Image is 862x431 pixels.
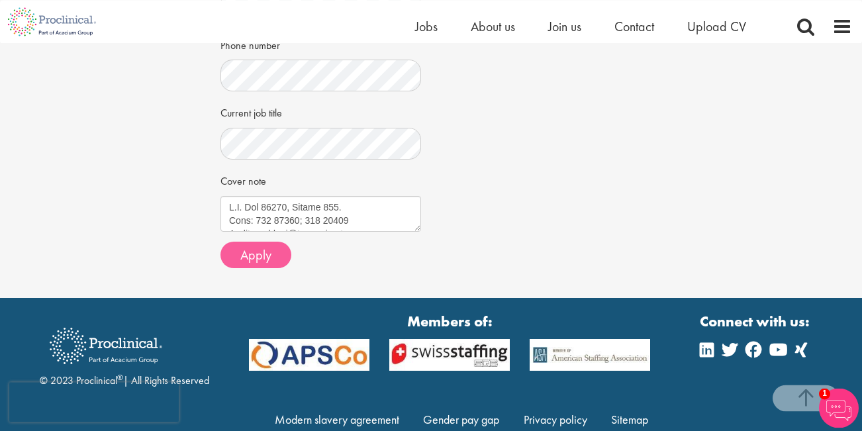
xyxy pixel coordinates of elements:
a: About us [471,18,515,35]
a: Join us [548,18,581,35]
img: APSCo [239,339,379,371]
div: © 2023 Proclinical | All Rights Reserved [40,318,209,389]
strong: Connect with us: [700,311,812,332]
a: Gender pay gap [423,412,499,427]
sup: ® [117,372,123,383]
label: Cover note [220,169,266,189]
img: Chatbot [819,388,859,428]
span: Apply [240,246,271,263]
a: Privacy policy [524,412,587,427]
span: 1 [819,388,830,399]
img: APSCo [379,339,520,371]
a: Jobs [415,18,438,35]
iframe: reCAPTCHA [9,382,179,422]
a: Upload CV [687,18,746,35]
strong: Members of: [249,311,650,332]
button: Apply [220,242,291,268]
img: Proclinical Recruitment [40,318,172,373]
textarea: L.I. Dol 15629, Sitame 177. Cons: 192 37906; 397 48096 A-elit: seddoei@tempo.in.ut laboreet@dolor... [220,196,421,232]
a: Contact [614,18,654,35]
label: Phone number [220,34,280,54]
img: APSCo [520,339,660,371]
a: Sitemap [611,412,648,427]
label: Current job title [220,101,282,121]
a: Modern slavery agreement [275,412,399,427]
